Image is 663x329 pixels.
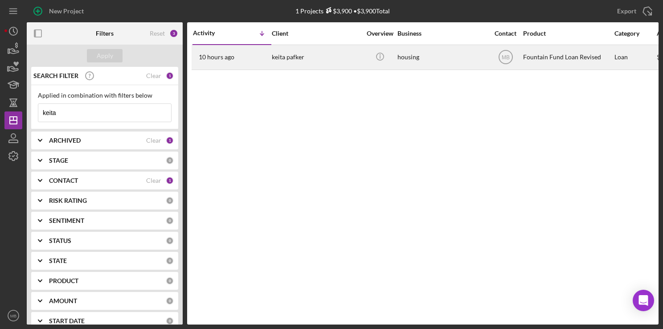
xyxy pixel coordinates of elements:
[49,197,87,204] b: RISK RATING
[146,177,161,184] div: Clear
[49,2,84,20] div: New Project
[97,49,113,62] div: Apply
[199,53,234,61] time: 2025-09-09 10:15
[146,72,161,79] div: Clear
[166,177,174,185] div: 1
[96,30,114,37] b: Filters
[489,30,522,37] div: Contact
[166,136,174,144] div: 1
[166,72,174,80] div: 1
[502,54,510,61] text: MB
[363,30,397,37] div: Overview
[166,156,174,164] div: 0
[614,45,656,69] div: Loan
[614,30,656,37] div: Category
[166,277,174,285] div: 0
[397,30,487,37] div: Business
[166,197,174,205] div: 0
[617,2,636,20] div: Export
[608,2,659,20] button: Export
[166,237,174,245] div: 0
[49,317,85,325] b: START DATE
[323,7,352,15] div: $3,900
[272,30,361,37] div: Client
[272,45,361,69] div: keita pafker
[169,29,178,38] div: 3
[397,45,487,69] div: housing
[523,30,612,37] div: Product
[27,2,93,20] button: New Project
[166,217,174,225] div: 0
[4,307,22,325] button: MB
[49,177,78,184] b: CONTACT
[49,297,77,304] b: AMOUNT
[193,29,232,37] div: Activity
[49,237,71,244] b: STATUS
[49,257,67,264] b: STATE
[49,217,84,224] b: SENTIMENT
[523,45,612,69] div: Fountain Fund Loan Revised
[146,137,161,144] div: Clear
[49,277,78,284] b: PRODUCT
[633,290,654,311] div: Open Intercom Messenger
[49,137,81,144] b: ARCHIVED
[87,49,123,62] button: Apply
[166,297,174,305] div: 0
[10,313,16,318] text: MB
[49,157,68,164] b: STAGE
[150,30,165,37] div: Reset
[166,317,174,325] div: 0
[38,92,172,99] div: Applied in combination with filters below
[295,7,390,15] div: 1 Projects • $3,900 Total
[166,257,174,265] div: 0
[33,72,78,79] b: SEARCH FILTER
